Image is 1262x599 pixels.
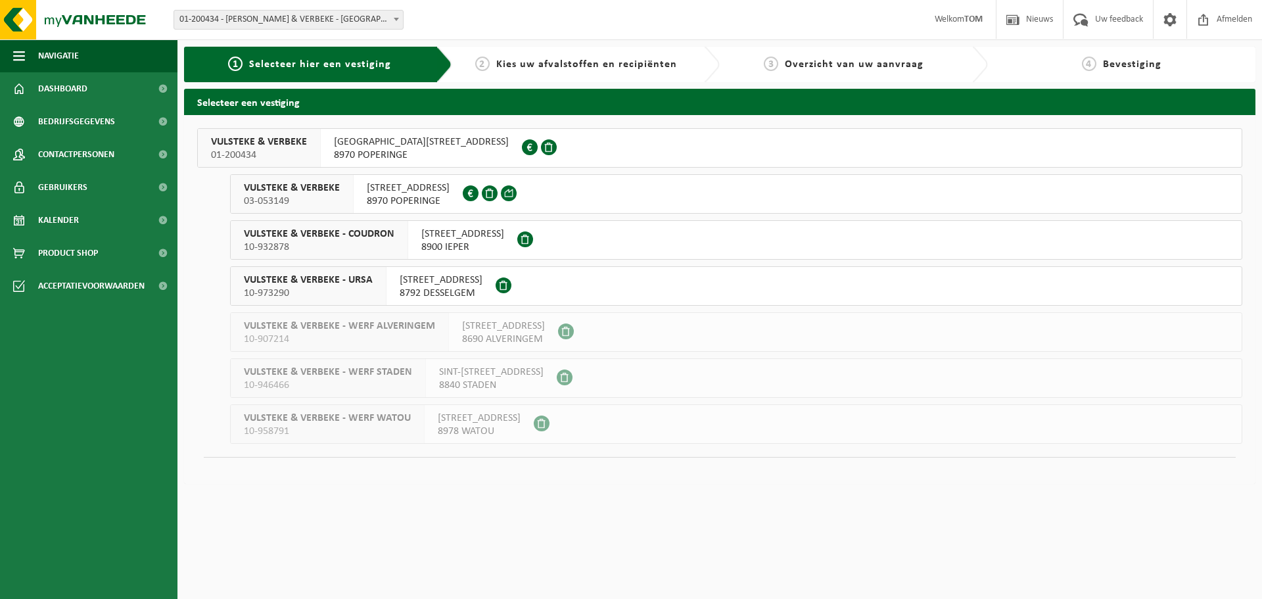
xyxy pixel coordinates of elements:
[230,220,1242,260] button: VULSTEKE & VERBEKE - COUDRON 10-932878 [STREET_ADDRESS]8900 IEPER
[367,181,450,195] span: [STREET_ADDRESS]
[1103,59,1161,70] span: Bevestiging
[244,366,412,379] span: VULSTEKE & VERBEKE - WERF STADEN
[334,149,509,162] span: 8970 POPERINGE
[244,241,394,254] span: 10-932878
[244,228,394,241] span: VULSTEKE & VERBEKE - COUDRON
[174,10,404,30] span: 01-200434 - VULSTEKE & VERBEKE - POPERINGE
[1082,57,1096,71] span: 4
[197,128,1242,168] button: VULSTEKE & VERBEKE 01-200434 [GEOGRAPHIC_DATA][STREET_ADDRESS]8970 POPERINGE
[421,228,504,241] span: [STREET_ADDRESS]
[211,149,307,162] span: 01-200434
[38,204,79,237] span: Kalender
[785,59,923,70] span: Overzicht van uw aanvraag
[230,266,1242,306] button: VULSTEKE & VERBEKE - URSA 10-973290 [STREET_ADDRESS]8792 DESSELGEM
[400,274,482,287] span: [STREET_ADDRESS]
[38,72,87,105] span: Dashboard
[475,57,490,71] span: 2
[244,379,412,392] span: 10-946466
[244,181,340,195] span: VULSTEKE & VERBEKE
[38,105,115,138] span: Bedrijfsgegevens
[496,59,677,70] span: Kies uw afvalstoffen en recipiënten
[244,412,411,425] span: VULSTEKE & VERBEKE - WERF WATOU
[38,171,87,204] span: Gebruikers
[174,11,403,29] span: 01-200434 - VULSTEKE & VERBEKE - POPERINGE
[230,174,1242,214] button: VULSTEKE & VERBEKE 03-053149 [STREET_ADDRESS]8970 POPERINGE
[244,425,411,438] span: 10-958791
[244,333,435,346] span: 10-907214
[764,57,778,71] span: 3
[38,39,79,72] span: Navigatie
[421,241,504,254] span: 8900 IEPER
[244,274,373,287] span: VULSTEKE & VERBEKE - URSA
[439,379,544,392] span: 8840 STADEN
[244,195,340,208] span: 03-053149
[244,287,373,300] span: 10-973290
[334,135,509,149] span: [GEOGRAPHIC_DATA][STREET_ADDRESS]
[38,237,98,270] span: Product Shop
[38,270,145,302] span: Acceptatievoorwaarden
[244,320,435,333] span: VULSTEKE & VERBEKE - WERF ALVERINGEM
[367,195,450,208] span: 8970 POPERINGE
[462,320,545,333] span: [STREET_ADDRESS]
[211,135,307,149] span: VULSTEKE & VERBEKE
[38,138,114,171] span: Contactpersonen
[400,287,482,300] span: 8792 DESSELGEM
[438,425,521,438] span: 8978 WATOU
[964,14,983,24] strong: TOM
[249,59,391,70] span: Selecteer hier een vestiging
[439,366,544,379] span: SINT-[STREET_ADDRESS]
[184,89,1255,114] h2: Selecteer een vestiging
[438,412,521,425] span: [STREET_ADDRESS]
[228,57,243,71] span: 1
[462,333,545,346] span: 8690 ALVERINGEM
